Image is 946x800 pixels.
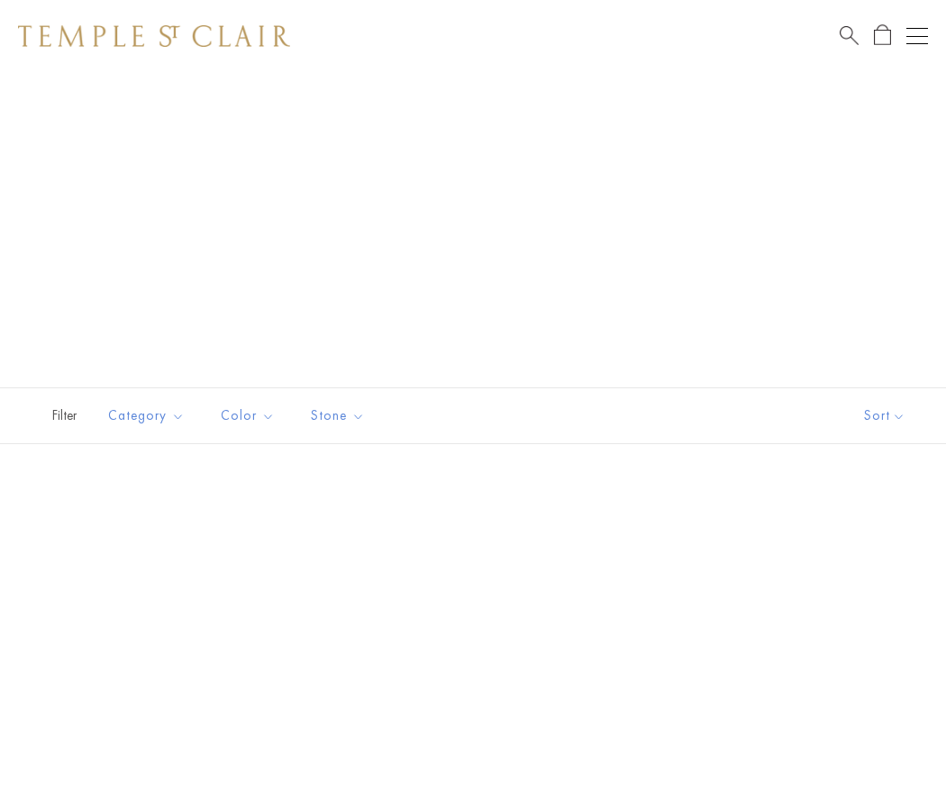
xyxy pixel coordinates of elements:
[207,395,288,436] button: Color
[18,25,290,47] img: Temple St. Clair
[823,388,946,443] button: Show sort by
[297,395,378,436] button: Stone
[212,405,288,427] span: Color
[874,24,891,47] a: Open Shopping Bag
[906,25,928,47] button: Open navigation
[840,24,859,47] a: Search
[95,395,198,436] button: Category
[99,405,198,427] span: Category
[302,405,378,427] span: Stone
